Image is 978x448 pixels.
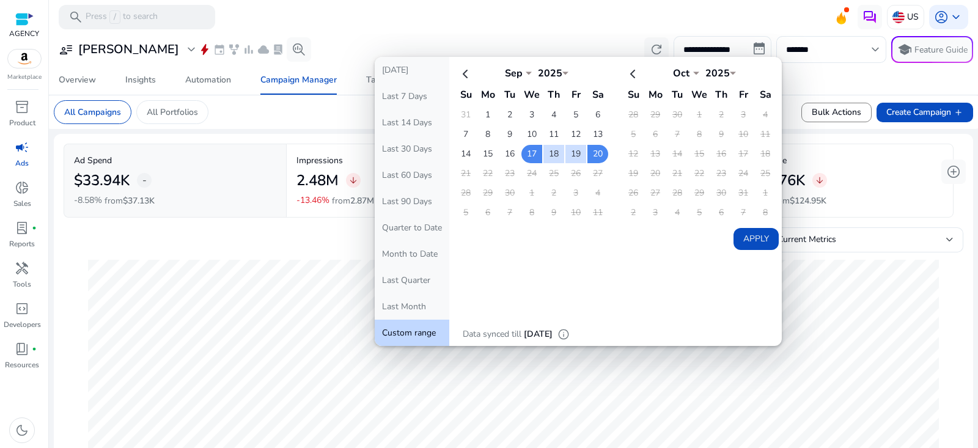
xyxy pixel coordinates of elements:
[892,11,905,23] img: us.svg
[15,140,29,155] span: campaign
[5,359,39,370] p: Resources
[296,154,499,167] p: Impressions
[15,261,29,276] span: handyman
[954,108,963,117] span: add
[733,228,779,250] button: Apply
[949,10,963,24] span: keyboard_arrow_down
[886,106,963,119] span: Create Campaign
[59,42,73,57] span: user_attributes
[199,43,211,56] span: bolt
[272,43,284,56] span: lab_profile
[778,233,836,245] span: Current Metrics
[375,136,449,162] button: Last 30 Days
[375,57,449,83] button: [DATE]
[287,37,311,62] button: search_insights
[292,42,306,57] span: search_insights
[32,226,37,230] span: fiber_manual_record
[771,194,826,207] p: from
[649,42,664,57] span: refresh
[184,42,199,57] span: expand_more
[15,221,29,235] span: lab_profile
[557,328,570,340] span: info
[663,67,699,80] div: Oct
[815,175,825,185] span: arrow_downward
[495,67,532,80] div: Sep
[375,241,449,267] button: Month to Date
[914,44,968,56] p: Feature Guide
[9,238,35,249] p: Reports
[59,76,96,84] div: Overview
[877,103,973,122] button: Create Campaignadd
[907,6,919,28] p: US
[123,195,155,207] span: $37.13K
[228,43,240,56] span: family_history
[125,76,156,84] div: Insights
[375,83,449,109] button: Last 7 Days
[185,76,231,84] div: Automation
[64,106,121,119] p: All Campaigns
[463,328,521,341] p: Data synced till
[109,10,120,24] span: /
[8,50,41,68] img: amazon.svg
[213,43,226,56] span: event
[32,347,37,351] span: fiber_manual_record
[7,73,42,82] p: Marketplace
[375,320,449,346] button: Custom range
[375,188,449,215] button: Last 90 Days
[74,154,276,167] p: Ad Spend
[78,42,179,57] h3: [PERSON_NAME]
[74,172,130,189] h2: $33.94K
[699,67,736,80] div: 2025
[868,42,883,57] span: keyboard_arrow_down
[375,293,449,320] button: Last Month
[812,106,861,119] span: Bulk Actions
[532,67,568,80] div: 2025
[375,162,449,188] button: Last 60 Days
[296,172,339,189] h2: 2.48M
[897,42,912,57] span: school
[257,43,270,56] span: cloud
[142,173,147,188] span: -
[13,279,31,290] p: Tools
[790,195,826,207] span: $124.95K
[15,100,29,114] span: inventory_2
[15,342,29,356] span: book_4
[946,164,961,179] span: add_circle
[644,37,669,62] button: refresh
[4,319,41,330] p: Developers
[350,195,374,207] span: 2.87M
[9,117,35,128] p: Product
[68,10,83,24] span: search
[147,106,198,119] p: All Portfolios
[741,154,943,167] p: Ad Revenue
[366,76,461,84] div: Targets & Search Terms
[15,158,29,169] p: Ads
[332,194,374,207] p: from
[375,267,449,293] button: Last Quarter
[13,198,31,209] p: Sales
[260,76,337,84] div: Campaign Manager
[941,160,966,184] button: add_circle
[348,175,358,185] span: arrow_downward
[15,301,29,316] span: code_blocks
[105,194,155,207] p: from
[801,103,872,122] button: Bulk Actions
[9,28,39,39] p: AGENCY
[15,423,29,438] span: dark_mode
[243,43,255,56] span: bar_chart
[891,36,973,63] button: schoolFeature Guide
[74,196,102,205] p: -8.58%
[375,109,449,136] button: Last 14 Days
[15,180,29,195] span: donut_small
[375,215,449,241] button: Quarter to Date
[934,10,949,24] span: account_circle
[296,196,329,205] p: -13.46%
[524,328,553,341] p: [DATE]
[86,10,158,24] p: Press to search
